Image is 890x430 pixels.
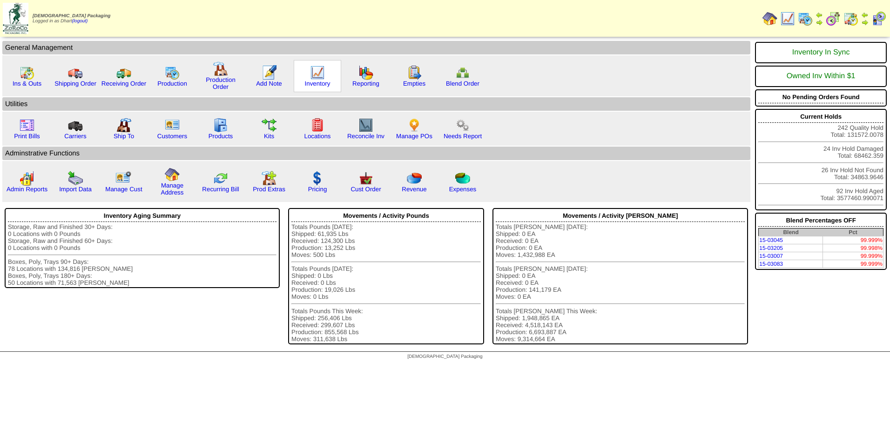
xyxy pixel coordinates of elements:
[213,171,228,186] img: reconcile.gif
[262,118,276,133] img: workflow.gif
[14,133,40,140] a: Print Bills
[262,65,276,80] img: orders.gif
[213,118,228,133] img: cabinet.gif
[351,186,381,193] a: Cust Order
[444,133,482,140] a: Needs Report
[823,252,883,260] td: 99.999%
[115,171,133,186] img: managecust.png
[798,11,813,26] img: calendarprod.gif
[20,65,34,80] img: calendarinout.gif
[165,118,180,133] img: customers.gif
[816,11,823,19] img: arrowleft.gif
[105,186,142,193] a: Manage Cust
[7,186,47,193] a: Admin Reports
[2,147,750,160] td: Adminstrative Functions
[758,67,883,85] div: Owned Inv Within $1
[253,186,285,193] a: Prod Extras
[455,118,470,133] img: workflow.png
[407,65,422,80] img: workorder.gif
[68,65,83,80] img: truck.gif
[157,80,187,87] a: Production
[209,133,233,140] a: Products
[59,186,92,193] a: Import Data
[310,171,325,186] img: dollar.gif
[759,228,823,236] th: Blend
[358,118,373,133] img: line_graph2.gif
[310,65,325,80] img: line_graph.gif
[407,354,482,359] span: [DEMOGRAPHIC_DATA] Packaging
[823,228,883,236] th: Pct
[449,186,477,193] a: Expenses
[54,80,96,87] a: Shipping Order
[407,171,422,186] img: pie_chart.png
[202,186,239,193] a: Recurring Bill
[310,118,325,133] img: locations.gif
[101,80,146,87] a: Receiving Order
[116,118,131,133] img: factory2.gif
[759,261,783,267] a: 15-03083
[262,171,276,186] img: prodextras.gif
[352,80,379,87] a: Reporting
[496,210,745,222] div: Movements / Activity [PERSON_NAME]
[33,13,110,19] span: [DEMOGRAPHIC_DATA] Packaging
[206,76,236,90] a: Production Order
[347,133,384,140] a: Reconcile Inv
[755,109,887,210] div: 242 Quality Hold Total: 131572.0078 24 Inv Hold Damaged Total: 68462.359 26 Inv Hold Not Found To...
[407,118,422,133] img: po.png
[157,133,187,140] a: Customers
[455,65,470,80] img: network.png
[165,167,180,182] img: home.gif
[213,61,228,76] img: factory.gif
[759,237,783,243] a: 15-03045
[68,118,83,133] img: truck3.gif
[264,133,274,140] a: Kits
[2,41,750,54] td: General Management
[2,97,750,111] td: Utilities
[758,215,883,227] div: Blend Percentages OFF
[861,19,869,26] img: arrowright.gif
[114,133,134,140] a: Ship To
[304,133,330,140] a: Locations
[20,171,34,186] img: graph2.png
[758,44,883,61] div: Inventory In Sync
[402,186,426,193] a: Revenue
[861,11,869,19] img: arrowleft.gif
[256,80,282,87] a: Add Note
[20,118,34,133] img: invoice2.gif
[8,210,276,222] div: Inventory Aging Summary
[116,65,131,80] img: truck2.gif
[13,80,41,87] a: Ins & Outs
[396,133,432,140] a: Manage POs
[403,80,425,87] a: Empties
[291,223,481,343] div: Totals Pounds [DATE]: Shipped: 61,935 Lbs Received: 124,300 Lbs Production: 13,252 Lbs Moves: 500...
[780,11,795,26] img: line_graph.gif
[308,186,327,193] a: Pricing
[3,3,28,34] img: zoroco-logo-small.webp
[446,80,479,87] a: Blend Order
[68,171,83,186] img: import.gif
[8,223,276,286] div: Storage, Raw and Finished 30+ Days: 0 Locations with 0 Pounds Storage, Raw and Finished 60+ Days:...
[496,223,745,343] div: Totals [PERSON_NAME] [DATE]: Shipped: 0 EA Received: 0 EA Production: 0 EA Moves: 1,432,988 EA To...
[64,133,86,140] a: Carriers
[762,11,777,26] img: home.gif
[72,19,88,24] a: (logout)
[816,19,823,26] img: arrowright.gif
[823,236,883,244] td: 99.999%
[358,65,373,80] img: graph.gif
[758,91,883,103] div: No Pending Orders Found
[759,253,783,259] a: 15-03007
[843,11,858,26] img: calendarinout.gif
[759,245,783,251] a: 15-03205
[33,13,110,24] span: Logged in as Dhart
[823,260,883,268] td: 99.999%
[758,111,883,123] div: Current Holds
[291,210,481,222] div: Movements / Activity Pounds
[455,171,470,186] img: pie_chart2.png
[871,11,886,26] img: calendarcustomer.gif
[165,65,180,80] img: calendarprod.gif
[823,244,883,252] td: 99.998%
[161,182,184,196] a: Manage Address
[305,80,330,87] a: Inventory
[358,171,373,186] img: cust_order.png
[826,11,841,26] img: calendarblend.gif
